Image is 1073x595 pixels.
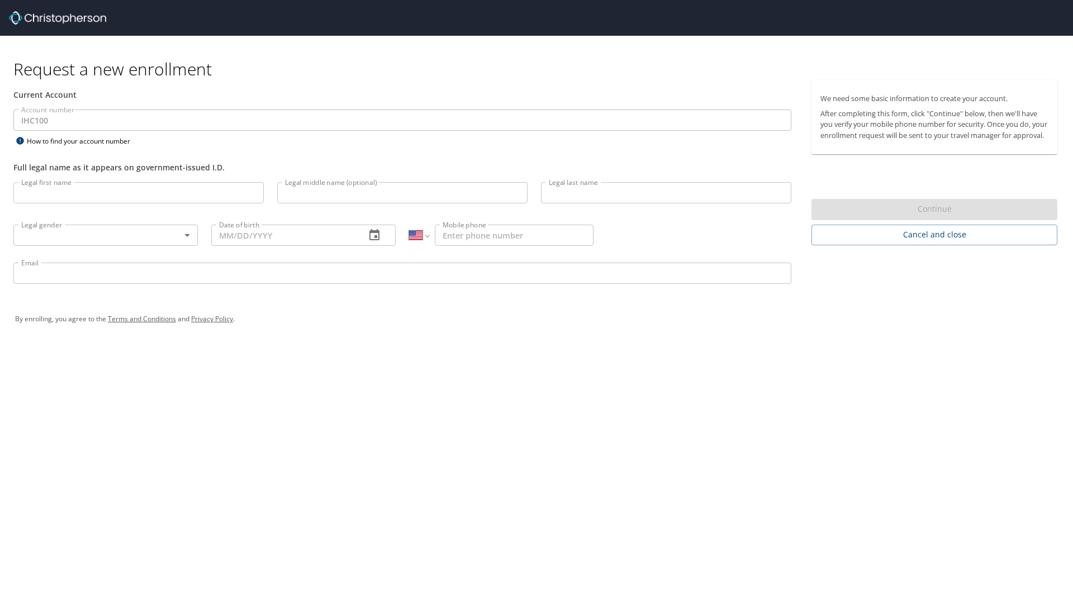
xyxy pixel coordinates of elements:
[820,228,1048,242] span: Cancel and close
[9,11,106,25] img: cbt logo
[13,58,1066,80] h1: Request a new enrollment
[811,225,1057,245] button: Cancel and close
[108,314,176,323] a: Terms and Conditions
[15,305,1058,333] div: By enrolling, you agree to the and .
[13,225,198,246] div: ​
[13,134,153,148] div: How to find your account number
[435,225,594,246] input: Enter phone number
[820,93,1048,104] p: We need some basic information to create your account.
[13,89,791,101] div: Current Account
[191,314,233,323] a: Privacy Policy
[820,108,1048,141] p: After completing this form, click "Continue" below, then we'll have you verify your mobile phone ...
[211,225,357,246] input: MM/DD/YYYY
[13,161,791,173] div: Full legal name as it appears on government-issued I.D.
